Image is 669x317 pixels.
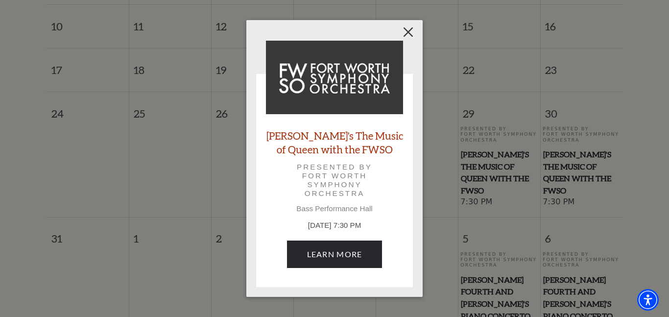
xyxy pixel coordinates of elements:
[287,241,382,268] a: August 29, 7:30 PM Learn More
[266,41,403,114] img: Windborne's The Music of Queen with the FWSO
[266,220,403,231] p: [DATE] 7:30 PM
[266,204,403,213] p: Bass Performance Hall
[637,289,659,311] div: Accessibility Menu
[280,163,389,198] p: Presented by Fort Worth Symphony Orchestra
[266,129,403,155] a: [PERSON_NAME]'s The Music of Queen with the FWSO
[399,23,418,41] button: Close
